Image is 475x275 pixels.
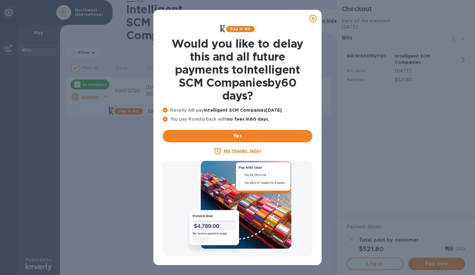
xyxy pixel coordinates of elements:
[163,107,312,114] p: Koverly will pay
[227,117,269,122] b: no fees in 60 days .
[168,132,307,140] span: Yes
[230,27,250,31] b: Pay in 60
[163,37,312,102] h1: Would you like to delay this and all future payments to Intelligent SCM Companies by 60 days ?
[224,148,261,153] u: No thanks, later
[163,130,312,142] button: Yes
[204,108,282,113] b: Intelligent SCM Companies [DATE]
[163,116,312,122] p: You pay Koverly back with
